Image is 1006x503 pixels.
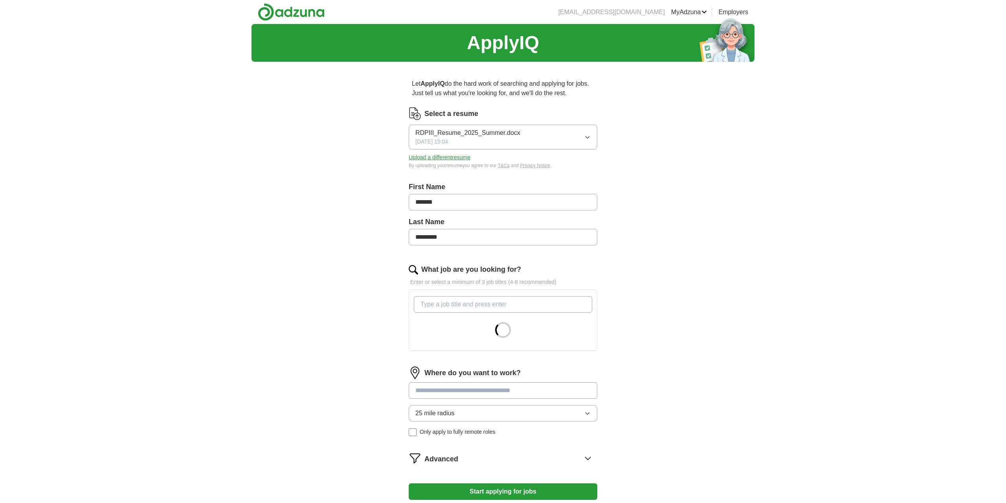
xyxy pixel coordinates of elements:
img: CV Icon [409,107,421,120]
img: search.png [409,265,418,275]
span: Advanced [424,454,458,464]
label: First Name [409,182,597,192]
input: Only apply to fully remote roles [409,428,417,436]
a: Employers [718,7,748,17]
span: Only apply to fully remote roles [420,428,495,436]
div: By uploading your resume you agree to our and . [409,162,597,169]
label: Last Name [409,217,597,227]
p: Enter or select a minimum of 3 job titles (4-8 recommended) [409,278,597,286]
h1: ApplyIQ [467,29,539,57]
button: Start applying for jobs [409,483,597,500]
img: filter [409,452,421,464]
label: Select a resume [424,109,478,119]
span: 25 mile radius [415,409,455,418]
label: Where do you want to work? [424,368,521,378]
input: Type a job title and press enter [414,296,592,313]
li: [EMAIL_ADDRESS][DOMAIN_NAME] [558,7,665,17]
button: 25 mile radius [409,405,597,422]
button: RDPIII_Resume_2025_Summer.docx[DATE] 15:04 [409,125,597,149]
label: What job are you looking for? [421,264,521,275]
a: MyAdzuna [671,7,707,17]
a: T&Cs [498,163,510,168]
span: RDPIII_Resume_2025_Summer.docx [415,128,520,138]
p: Let do the hard work of searching and applying for jobs. Just tell us what you're looking for, an... [409,76,597,101]
a: Privacy Notice [520,163,550,168]
span: [DATE] 15:04 [415,138,448,146]
img: Adzuna logo [258,3,325,21]
strong: ApplyIQ [420,80,444,87]
img: location.png [409,367,421,379]
button: Upload a differentresume [409,153,470,162]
